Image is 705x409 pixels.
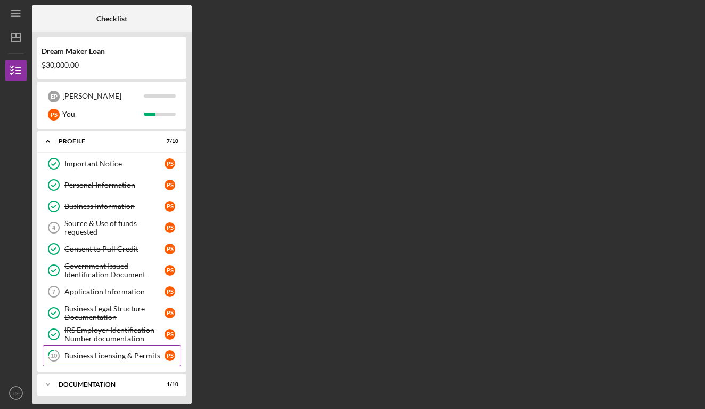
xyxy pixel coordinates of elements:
[13,390,20,396] text: PS
[64,351,165,360] div: Business Licensing & Permits
[43,302,181,324] a: Business Legal Structure DocumentationPS
[64,245,165,253] div: Consent to Pull Credit
[159,138,178,145] div: 7 / 10
[64,326,165,343] div: IRS Employer Identification Number documentation
[165,308,175,318] div: P S
[96,14,127,23] b: Checklist
[165,265,175,276] div: P S
[159,381,178,388] div: 1 / 10
[165,286,175,297] div: P S
[64,304,165,322] div: Business Legal Structure Documentation
[165,158,175,169] div: P S
[43,196,181,217] a: Business InformationPS
[165,201,175,212] div: P S
[64,181,165,189] div: Personal Information
[62,105,144,123] div: You
[43,260,181,281] a: Government Issued Identification DocumentPS
[43,281,181,302] a: 7Application InformationPS
[51,352,58,359] tspan: 10
[64,202,165,211] div: Business Information
[64,219,165,236] div: Source & Use of funds requested
[42,47,182,55] div: Dream Maker Loan
[59,381,152,388] div: Documentation
[43,238,181,260] a: Consent to Pull CreditPS
[5,382,27,404] button: PS
[64,159,165,168] div: Important Notice
[43,153,181,174] a: Important NoticePS
[62,87,144,105] div: [PERSON_NAME]
[43,345,181,366] a: 10Business Licensing & PermitsPS
[165,222,175,233] div: P S
[48,91,60,102] div: E P
[64,287,165,296] div: Application Information
[64,262,165,279] div: Government Issued Identification Document
[42,61,182,69] div: $30,000.00
[48,109,60,121] div: P S
[43,217,181,238] a: 4Source & Use of funds requestedPS
[165,180,175,190] div: P S
[43,174,181,196] a: Personal InformationPS
[52,224,56,231] tspan: 4
[165,329,175,340] div: P S
[165,244,175,254] div: P S
[52,288,55,295] tspan: 7
[59,138,152,145] div: Profile
[43,324,181,345] a: IRS Employer Identification Number documentationPS
[165,350,175,361] div: P S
